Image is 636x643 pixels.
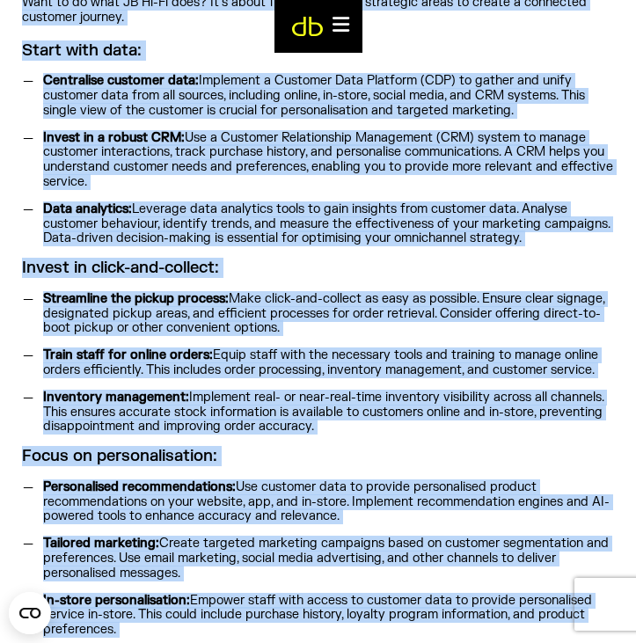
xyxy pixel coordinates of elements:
li: Use a Customer Relationship Management (CRM) system to manage customer interactions, track purcha... [37,131,614,190]
li: Implement a Customer Data Platform (CDP) to gather and unify customer data from all sources, incl... [37,74,614,118]
strong: Train staff for online orders: [43,347,213,362]
li: Make click-and-collect as easy as possible. Ensure clear signage, designated pickup areas, and ef... [37,292,614,336]
strong: Tailored marketing: [43,536,159,551]
strong: Data analytics: [43,201,132,216]
button: Open CMP widget [9,592,51,634]
li: Implement real- or near-real-time inventory visibility across all channels. This ensures accurate... [37,391,614,435]
li: Create targeted marketing campaigns based on customer segmentation and preferences. Use email mar... [37,537,614,581]
h3: Focus on personalisation: [22,447,614,466]
li: Equip staff with the necessary tools and training to manage online orders efficiently. This inclu... [37,348,614,378]
strong: Inventory management: [43,390,189,405]
li: Use customer data to provide personalised product recommendations on your website, app, and in-st... [37,480,614,524]
strong: In-store personalisation: [43,593,190,608]
img: DB logo [292,17,323,37]
strong: Streamline the pickup process: [43,291,229,306]
h3: Invest in click-and-collect: [22,259,614,278]
h3: Start with data: [22,41,614,61]
strong: Centralise customer data: [43,73,199,88]
li: Empower staff with access to customer data to provide personalised service in-store. This could i... [37,594,614,638]
strong: Personalised recommendations: [43,479,236,494]
strong: Invest in a robust CRM: [43,130,185,145]
li: Leverage data analytics tools to gain insights from customer data. Analyse customer behaviour, id... [37,202,614,246]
